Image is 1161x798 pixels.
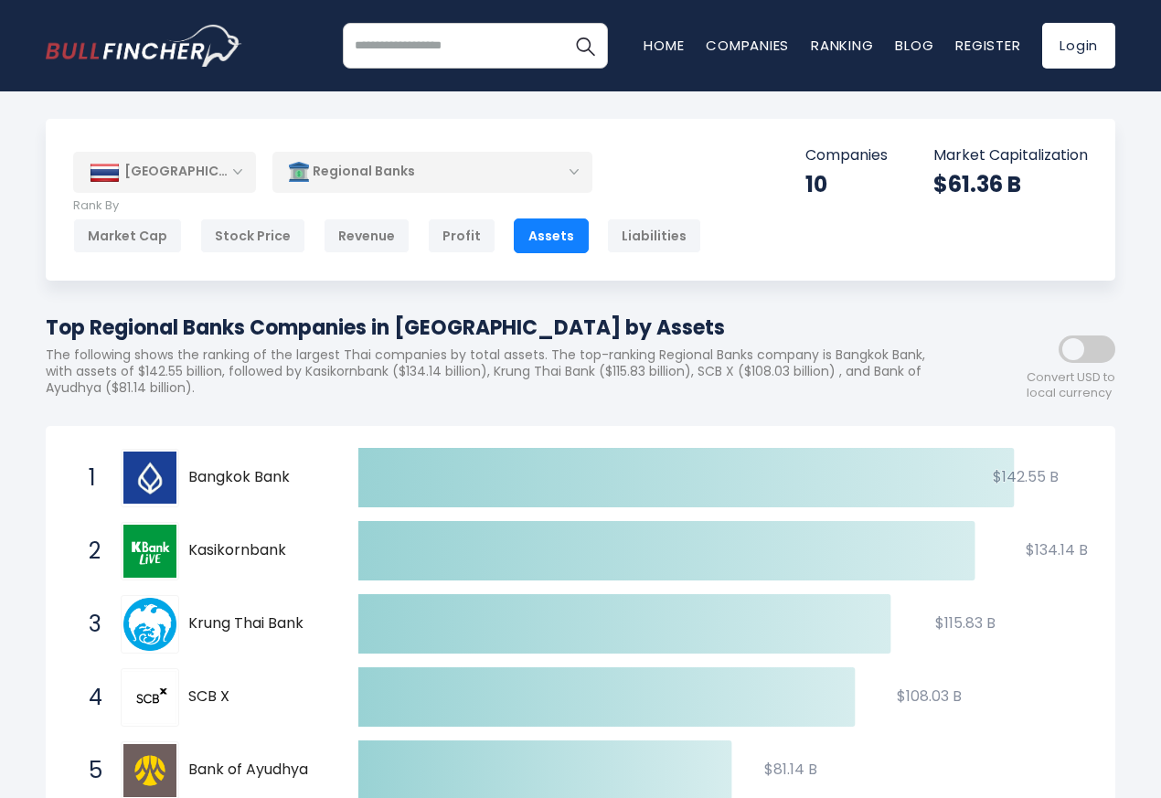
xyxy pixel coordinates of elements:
[1027,370,1115,401] span: Convert USD to local currency
[324,218,410,253] div: Revenue
[805,146,888,165] p: Companies
[644,36,684,55] a: Home
[607,218,701,253] div: Liabilities
[188,687,326,707] span: SCB X
[188,468,326,487] span: Bangkok Bank
[895,36,933,55] a: Blog
[80,609,98,640] span: 3
[897,686,962,707] text: $108.03 B
[1026,539,1088,560] text: $134.14 B
[933,146,1088,165] p: Market Capitalization
[993,466,1059,487] text: $142.55 B
[764,759,817,780] text: $81.14 B
[80,755,98,786] span: 5
[200,218,305,253] div: Stock Price
[80,682,98,713] span: 4
[562,23,608,69] button: Search
[935,612,996,633] text: $115.83 B
[955,36,1020,55] a: Register
[73,198,701,214] p: Rank By
[123,525,176,578] img: Kasikornbank
[272,151,592,193] div: Regional Banks
[811,36,873,55] a: Ranking
[46,313,951,343] h1: Top Regional Banks Companies in [GEOGRAPHIC_DATA] by Assets
[123,452,176,505] img: Bangkok Bank
[123,598,176,651] img: Krung Thai Bank
[46,25,242,67] a: Go to homepage
[73,218,182,253] div: Market Cap
[123,671,176,724] img: SCB X
[80,536,98,567] span: 2
[80,463,98,494] span: 1
[1042,23,1115,69] a: Login
[188,761,326,780] span: Bank of Ayudhya
[428,218,495,253] div: Profit
[73,152,256,192] div: [GEOGRAPHIC_DATA]
[123,744,176,797] img: Bank of Ayudhya
[188,541,326,560] span: Kasikornbank
[706,36,789,55] a: Companies
[46,346,951,397] p: The following shows the ranking of the largest Thai companies by total assets. The top-ranking Re...
[805,170,888,198] div: 10
[933,170,1088,198] div: $61.36 B
[46,25,242,67] img: bullfincher logo
[514,218,589,253] div: Assets
[188,614,326,633] span: Krung Thai Bank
